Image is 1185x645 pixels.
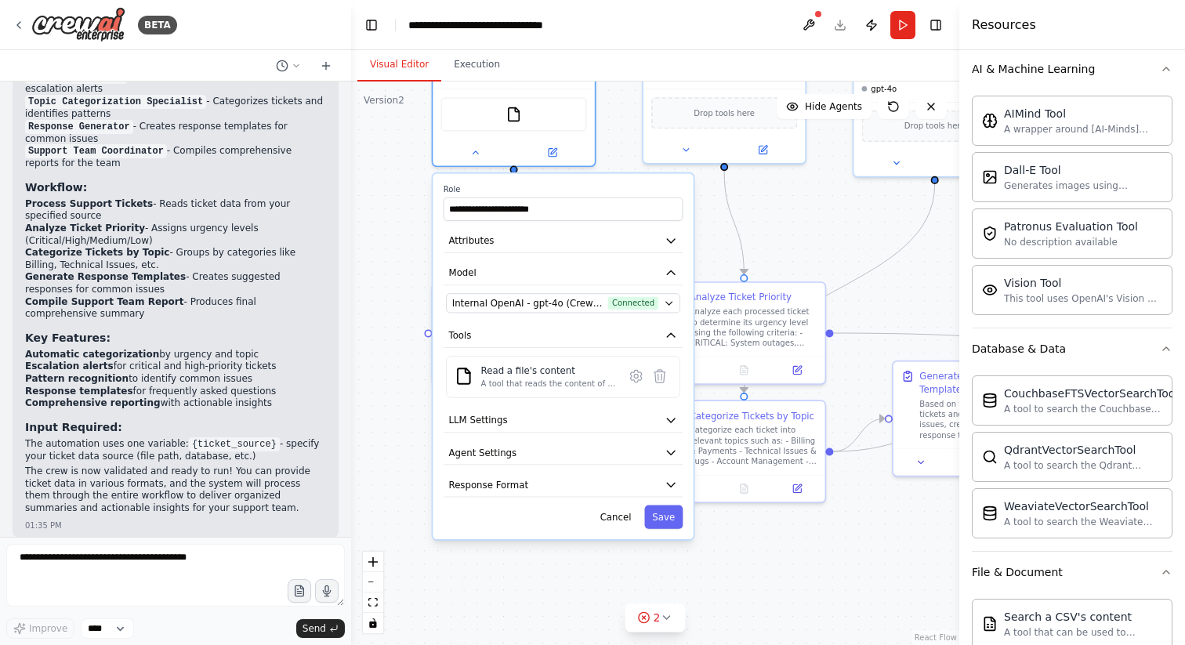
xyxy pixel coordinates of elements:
[982,505,998,521] img: WeaviateVectorSearchTool
[925,14,947,36] button: Hide right sidebar
[716,362,772,378] button: No output available
[25,421,122,433] strong: Input Required:
[1004,609,1162,625] div: Search a CSV's content
[919,399,1047,441] div: Based on the categorized tickets and identified common issues, create suggested response template...
[25,373,129,384] strong: Pattern recognition
[432,18,596,167] div: FileReadToolRoleAttributesModelInternal OpenAI - gpt-4o (CrewAI Sponsored OpenAI Connection)Conne...
[481,379,617,389] div: A tool that reads the content of a file. To use this tool, provide a 'file_path' parameter with t...
[313,56,339,75] button: Start a new chat
[1004,403,1178,415] div: A tool to search the Couchbase database for relevant information on internal documents.
[716,480,772,496] button: No output available
[448,478,528,491] span: Response Format
[25,361,114,371] strong: Escalation alerts
[1004,236,1138,248] div: No description available
[25,386,326,398] li: for frequently asked questions
[25,247,169,258] strong: Categorize Tickets by Topic
[444,408,683,433] button: LLM Settings
[1004,292,1162,305] div: This tool uses OpenAI's Vision API to describe the contents of an image.
[982,282,998,298] img: VisionTool
[448,446,516,459] span: Agent Settings
[138,16,177,34] div: BETA
[608,296,658,310] span: Connected
[972,61,1095,77] div: AI & Machine Learning
[661,400,826,503] div: Categorize Tickets by TopicCategorize each ticket into relevant topics such as: - Billing & Payme...
[805,100,862,113] span: Hide Agents
[648,364,672,388] button: Delete tool
[982,393,998,408] img: CouchbaseFTSVectorSearchTool
[25,361,326,373] li: for critical and high-priority tickets
[448,414,507,427] span: LLM Settings
[31,7,125,42] img: Logo
[982,226,998,241] img: PatronusEvalTool
[448,266,476,280] span: Model
[690,425,817,467] div: Categorize each ticket into relevant topics such as: - Billing & Payments - Technical Issues & Bu...
[296,619,345,638] button: Send
[515,145,589,161] button: Open in side panel
[29,622,67,635] span: Improve
[853,18,1017,177] div: gpt-4oDrop tools here
[361,14,382,36] button: Hide left sidebar
[982,616,998,632] img: CSVSearchTool
[947,455,1002,470] button: No output available
[972,369,1172,551] div: Database & Data
[694,107,755,120] span: Drop tools here
[972,552,1172,592] button: File & Document
[25,520,62,531] div: 01:35 PM
[25,247,326,271] li: - Groups by categories like Billing, Technical Issues, etc.
[25,198,153,209] strong: Process Support Tickets
[408,17,585,33] nav: breadcrumb
[448,234,494,248] span: Attributes
[644,505,683,528] button: Save
[1004,442,1162,458] div: QdrantVectorSearchTool
[455,367,473,385] img: FileReadTool
[774,480,820,496] button: Open in side panel
[625,603,686,632] button: 2
[1004,162,1162,178] div: Dall-E Tool
[25,96,326,121] li: - Categorizes tickets and identifies patterns
[270,56,307,75] button: Switch to previous chat
[506,107,522,122] img: FileReadTool
[1004,219,1138,234] div: Patronus Evaluation Tool
[726,142,800,158] button: Open in side panel
[25,198,326,223] li: - Reads ticket data from your specified source
[1004,498,1162,514] div: WeaviateVectorSearchTool
[303,622,326,635] span: Send
[25,223,145,234] strong: Analyze Ticket Priority
[444,473,683,497] button: Response Format
[777,94,872,119] button: Hide Agents
[452,296,603,310] span: Internal OpenAI - gpt-4o (CrewAI Sponsored OpenAI Connection)
[642,18,806,164] div: Drop tools here
[690,291,792,304] div: Analyze Ticket Priority
[363,592,383,613] button: fit view
[6,618,74,639] button: Improve
[25,120,133,134] code: Response Generator
[25,373,326,386] li: to identify common issues
[1004,275,1162,291] div: Vision Tool
[363,613,383,633] button: toggle interactivity
[1004,459,1162,472] div: A tool to search the Qdrant database for relevant information on internal documents.
[446,293,680,313] button: Internal OpenAI - gpt-4o (CrewAI Sponsored OpenAI Connection)Connected
[592,505,640,528] button: Cancel
[661,281,826,385] div: Analyze Ticket PriorityAnalyze each processed ticket to determine its urgency level using the fol...
[444,324,683,348] button: Tools
[25,466,326,514] p: The crew is now validated and ready to run! You can provide ticket data in various formats, and t...
[315,579,339,603] button: Click to speak your automation idea
[25,71,326,96] li: - Determines urgency levels and creates escalation alerts
[25,438,326,463] p: The automation uses one variable: - specify your ticket data source (file path, database, etc.)
[690,409,814,422] div: Categorize Tickets by Topic
[972,341,1066,357] div: Database & Data
[25,349,326,361] li: by urgency and topic
[904,120,966,133] span: Drop tools here
[718,171,751,274] g: Edge from 58f9dbe8-60bf-40ce-ab53-c56aaa006eee to 8c5d25ce-1b23-4b16-a688-cc8bc45e8f20
[25,271,186,282] strong: Generate Response Templates
[444,440,683,465] button: Agent Settings
[481,364,617,378] div: Read a file's content
[25,121,326,146] li: - Creates response templates for common issues
[25,397,161,408] strong: Comprehensive reporting
[25,296,184,307] strong: Compile Support Team Report
[774,362,820,378] button: Open in side panel
[441,49,513,82] button: Execution
[690,306,817,349] div: Analyze each processed ticket to determine its urgency level using the following criteria: - CRIT...
[364,94,404,107] div: Version 2
[444,184,683,194] label: Role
